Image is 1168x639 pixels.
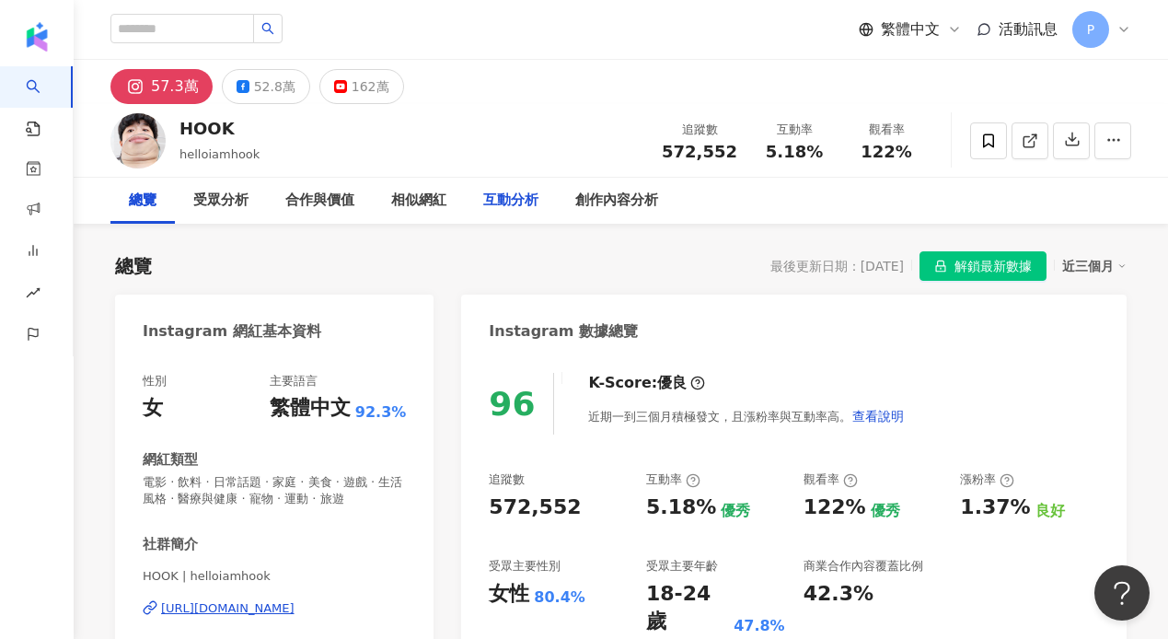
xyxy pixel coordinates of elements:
[151,74,199,99] div: 57.3萬
[721,501,750,521] div: 優秀
[804,558,923,575] div: 商業合作內容覆蓋比例
[662,142,737,161] span: 572,552
[861,143,912,161] span: 122%
[254,74,295,99] div: 52.8萬
[734,616,785,636] div: 47.8%
[179,147,260,161] span: helloiamhook
[222,69,310,104] button: 52.8萬
[143,321,321,342] div: Instagram 網紅基本資料
[960,471,1014,488] div: 漲粉率
[851,121,921,139] div: 觀看率
[355,402,407,423] span: 92.3%
[352,74,389,99] div: 162萬
[26,66,63,138] a: search
[919,251,1047,281] button: 解鎖最新數據
[193,190,249,212] div: 受眾分析
[143,474,406,507] span: 電影 · 飲料 · 日常話題 · 家庭 · 美食 · 遊戲 · 生活風格 · 醫療與健康 · 寵物 · 運動 · 旅遊
[285,190,354,212] div: 合作與價值
[646,558,718,575] div: 受眾主要年齡
[1062,254,1127,278] div: 近三個月
[657,373,687,393] div: 優良
[588,373,705,393] div: K-Score :
[489,321,638,342] div: Instagram 數據總覽
[804,580,873,609] div: 42.3%
[110,113,166,168] img: KOL Avatar
[881,19,940,40] span: 繁體中文
[489,471,525,488] div: 追蹤數
[999,20,1058,38] span: 活動訊息
[489,385,535,423] div: 96
[662,121,737,139] div: 追蹤數
[851,398,905,435] button: 查看說明
[588,398,905,435] div: 近期一到三個月積極發文，且漲粉率與互動率高。
[319,69,404,104] button: 162萬
[960,494,1030,522] div: 1.37%
[143,450,198,470] div: 網紅類型
[483,190,538,212] div: 互動分析
[646,494,716,522] div: 5.18%
[934,260,947,273] span: lock
[766,143,823,161] span: 5.18%
[110,69,213,104] button: 57.3萬
[954,252,1032,282] span: 解鎖最新數據
[143,600,406,617] a: [URL][DOMAIN_NAME]
[575,190,658,212] div: 創作內容分析
[534,587,585,608] div: 80.4%
[270,394,351,423] div: 繁體中文
[489,494,581,522] div: 572,552
[143,535,198,554] div: 社群簡介
[1087,19,1094,40] span: P
[852,409,904,424] span: 查看說明
[129,190,156,212] div: 總覽
[646,471,700,488] div: 互動率
[489,558,561,575] div: 受眾主要性別
[646,580,729,637] div: 18-24 歲
[270,373,318,389] div: 主要語言
[489,580,529,609] div: 女性
[770,259,904,273] div: 最後更新日期：[DATE]
[179,117,260,140] div: HOOK
[26,274,40,316] span: rise
[1035,501,1065,521] div: 良好
[22,22,52,52] img: logo icon
[804,494,866,522] div: 122%
[143,394,163,423] div: 女
[1094,565,1150,621] iframe: Help Scout Beacon - Open
[115,253,152,279] div: 總覽
[143,373,167,389] div: 性別
[161,600,295,617] div: [URL][DOMAIN_NAME]
[759,121,829,139] div: 互動率
[391,190,446,212] div: 相似網紅
[871,501,900,521] div: 優秀
[804,471,858,488] div: 觀看率
[261,22,274,35] span: search
[143,568,406,585] span: HOOK | helloiamhook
